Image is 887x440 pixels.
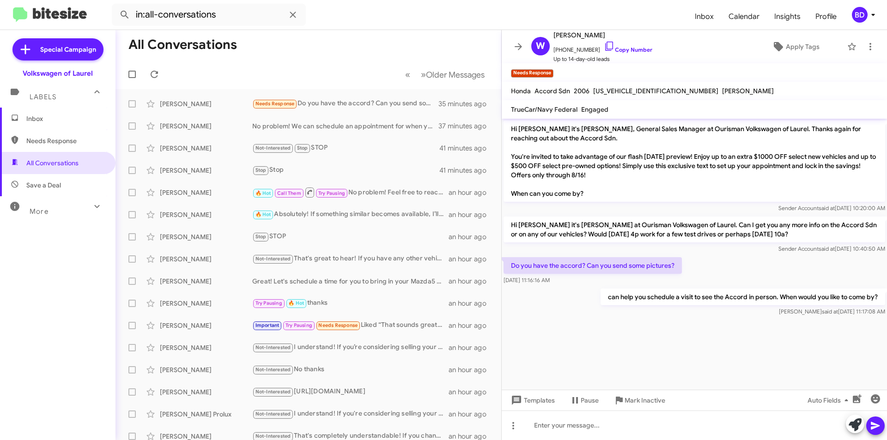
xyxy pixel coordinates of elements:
div: [PERSON_NAME] [160,365,252,374]
div: an hour ago [449,343,494,352]
p: Hi [PERSON_NAME] it's [PERSON_NAME] at Ourisman Volkswagen of Laurel. Can I get you any more info... [504,217,885,242]
span: Try Pausing [255,300,282,306]
h1: All Conversations [128,37,237,52]
div: No problem! We can schedule an appointment for when you're back in the area. Just let me know you... [252,121,438,131]
div: 41 minutes ago [439,166,494,175]
span: [DATE] 11:16:16 AM [504,277,550,283]
span: said at [822,308,838,315]
span: Mark Inactive [625,392,665,409]
div: [PERSON_NAME] [160,210,252,219]
span: said at [819,205,835,211]
span: Older Messages [426,70,485,80]
div: 41 minutes ago [439,144,494,153]
span: Stop [255,234,267,240]
span: Calendar [721,3,767,30]
div: an hour ago [449,387,494,397]
span: [US_VEHICLE_IDENTIFICATION_NUMBER] [593,87,718,95]
button: Previous [400,65,416,84]
div: No thanks [252,364,449,375]
span: Apply Tags [786,38,820,55]
div: Stop [252,165,439,175]
div: Great! Let's schedule a time for you to bring in your Mazda5 so we can evaluate it and provide yo... [252,277,449,286]
small: Needs Response [511,69,553,78]
div: [PERSON_NAME] [160,343,252,352]
span: Accord Sdn [535,87,570,95]
div: an hour ago [449,321,494,330]
input: Search [112,4,306,26]
div: an hour ago [449,277,494,286]
div: [PERSON_NAME] [160,232,252,241]
div: [PERSON_NAME] [160,254,252,264]
div: That's great to hear! If you have any other vehicles you'd like to discuss selling, feel free to ... [252,253,449,264]
span: [PERSON_NAME] [553,30,652,41]
span: Not-Interested [255,344,291,350]
button: Mark Inactive [606,392,673,409]
span: Not-Interested [255,145,291,151]
div: Volkswagen of Laurel [23,69,93,78]
div: [PERSON_NAME] [160,277,252,286]
div: [PERSON_NAME] [160,121,252,131]
nav: Page navigation example [400,65,490,84]
button: Templates [502,392,562,409]
span: Sender Account [DATE] 10:20:00 AM [778,205,885,211]
span: Not-Interested [255,367,291,373]
div: thanks [252,298,449,308]
span: Not-Interested [255,256,291,262]
span: [PERSON_NAME] [DATE] 11:17:08 AM [779,308,885,315]
button: Apply Tags [748,38,843,55]
span: [PERSON_NAME] [722,87,774,95]
span: [PHONE_NUMBER] [553,41,652,54]
a: Insights [767,3,808,30]
span: Engaged [581,105,608,114]
span: Not-Interested [255,411,291,417]
span: TrueCar/Navy Federal [511,105,577,114]
div: [PERSON_NAME] Prolux [160,410,252,419]
span: Inbox [687,3,721,30]
span: Important [255,322,279,328]
div: an hour ago [449,188,494,197]
span: Call Them [277,190,301,196]
div: an hour ago [449,365,494,374]
div: [URL][DOMAIN_NAME] [252,386,449,397]
div: [PERSON_NAME] [160,321,252,330]
div: [PERSON_NAME] [160,299,252,308]
span: 🔥 Hot [255,211,271,217]
span: « [405,69,410,80]
button: Pause [562,392,606,409]
span: Templates [509,392,555,409]
div: STOP [252,143,439,153]
span: Pause [581,392,599,409]
div: 37 minutes ago [438,121,494,131]
span: Save a Deal [26,181,61,190]
div: an hour ago [449,299,494,308]
span: Up to 14-day-old leads [553,54,652,64]
span: W [536,39,545,54]
span: Stop [297,145,308,151]
span: Needs Response [318,322,358,328]
span: Inbox [26,114,105,123]
span: Needs Response [26,136,105,145]
span: Auto Fields [808,392,852,409]
button: BD [844,7,877,23]
div: an hour ago [449,210,494,219]
span: Not-Interested [255,433,291,439]
div: an hour ago [449,254,494,264]
span: Profile [808,3,844,30]
div: 35 minutes ago [438,99,494,108]
button: Auto Fields [800,392,859,409]
span: Needs Response [255,101,295,107]
span: 🔥 Hot [288,300,304,306]
button: Next [415,65,490,84]
span: Stop [255,167,267,173]
a: Special Campaign [12,38,103,60]
div: I understand! If you're considering selling your vehicle instead, I’d love to discuss that with y... [252,409,449,419]
span: 🔥 Hot [255,190,271,196]
p: Do you have the accord? Can you send some pictures? [504,257,682,274]
div: Do you have the accord? Can you send some pictures? [252,98,438,109]
span: Sender Account [DATE] 10:40:50 AM [778,245,885,252]
span: All Conversations [26,158,79,168]
div: [PERSON_NAME] [160,99,252,108]
span: 2006 [574,87,589,95]
div: an hour ago [449,410,494,419]
a: Copy Number [604,46,652,53]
